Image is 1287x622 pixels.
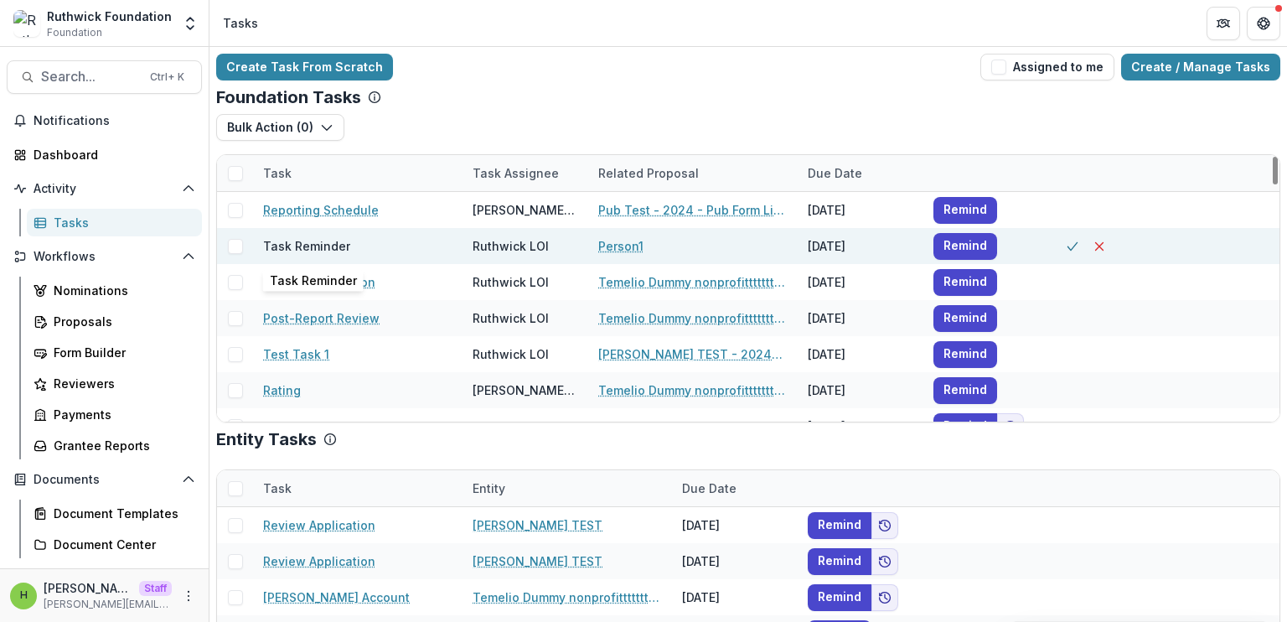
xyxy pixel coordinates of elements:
button: Remind [933,377,997,404]
button: Remind [933,305,997,332]
div: Grantee Reports [54,437,189,454]
div: Ruthwick LOI [473,237,549,255]
div: [DATE] [798,408,923,444]
a: Post-Report Review [263,309,380,327]
span: Workflows [34,250,175,264]
div: Task [253,164,302,182]
button: Open Workflows [7,243,202,270]
button: Add to friends [871,512,898,539]
button: Open entity switcher [178,7,202,40]
div: [DATE] [798,192,923,228]
button: Remind [933,269,997,296]
div: [DATE] [672,579,798,615]
div: Reviewers [54,375,189,392]
a: Temelio Dummy nonprofittttttttt a4 sda16s5d [598,309,788,327]
button: Open Activity [7,175,202,202]
div: Dashboard [34,146,189,163]
a: Document Templates [27,500,202,527]
a: [PERSON_NAME] TEST [473,516,602,534]
div: Document Center [54,536,189,553]
div: [PERSON_NAME][EMAIL_ADDRESS][DOMAIN_NAME] [473,201,578,219]
a: Create / Manage Tasks [1121,54,1280,80]
div: Task [253,155,463,191]
a: Maddie Test Org - 2024 - Temelio Test Form [598,417,788,435]
p: Foundation Tasks [216,87,361,107]
a: Reporting Schedule [263,201,379,219]
button: Remind [808,584,871,611]
p: Entity Tasks [216,429,317,449]
button: Open Contacts [7,565,202,592]
a: Review Application [263,552,375,570]
div: Proposals [54,313,189,330]
a: Review Application [263,273,375,291]
div: Due Date [798,164,872,182]
button: Assigned to me [980,54,1114,80]
button: Add to friends [871,548,898,575]
div: Himanshu [20,590,28,601]
button: Remind [933,341,997,368]
div: Due Date [798,155,923,191]
a: Temelio Dummy nonprofittttttttt a4 sda16s5d [473,588,662,606]
a: Proposals [27,308,202,335]
div: mg [473,417,490,435]
button: Get Help [1247,7,1280,40]
div: Due Date [672,470,798,506]
div: [DATE] [798,264,923,300]
div: Task [253,470,463,506]
div: [DATE] [798,372,923,408]
a: Pub Test - 2024 - Pub Form Link Test [598,201,788,219]
img: Ruthwick Foundation [13,10,40,37]
nav: breadcrumb [216,11,265,35]
a: Document Center [27,531,202,558]
div: [DATE] [798,300,923,336]
p: Staff [139,581,172,596]
div: Tasks [54,214,189,231]
a: Tasks [27,209,202,236]
button: Remind [808,548,871,575]
div: Payments [54,406,189,423]
div: Entity [463,470,672,506]
a: [PERSON_NAME] TEST [473,552,602,570]
button: Remind [933,413,997,440]
span: Notifications [34,114,195,128]
a: Rating [263,381,301,399]
p: [PERSON_NAME] [44,579,132,597]
a: [PERSON_NAME] TEST - 2024Temelio Test Form [598,345,788,363]
button: Partners [1207,7,1240,40]
button: Notifications [7,107,202,134]
div: Document Templates [54,505,189,522]
a: Reviewers [27,370,202,397]
div: Due Date [672,479,747,497]
div: [DATE] [672,507,798,543]
div: Form Builder [54,344,189,361]
button: Open Documents [7,466,202,493]
button: Remind [933,197,997,224]
div: Ctrl + K [147,68,188,86]
div: Ruthwick LOI [473,273,549,291]
div: [DATE] [672,543,798,579]
div: [DATE] [798,228,923,264]
div: Nominations [54,282,189,299]
span: Search... [41,69,140,85]
button: Remind [808,512,871,539]
a: Test Task 1 [263,345,329,363]
a: Temelio Dummy nonprofittttttttt a4 sda16s5d [598,381,788,399]
button: Cancel [1086,233,1113,260]
p: Task Reminder [263,237,350,255]
span: Foundation [47,25,102,40]
button: Remind [933,233,997,260]
div: [DATE] [798,336,923,372]
button: Complete [1059,233,1086,260]
a: Grantee Reports [27,432,202,459]
button: Add to friends [997,413,1024,440]
span: Documents [34,473,175,487]
div: Entity [463,479,515,497]
p: [PERSON_NAME][EMAIL_ADDRESS][DOMAIN_NAME] [44,597,172,612]
a: Create Task From Scratch [216,54,393,80]
div: [PERSON_NAME] T1 [473,381,578,399]
a: Person1 [598,237,643,255]
a: Form Builder [27,339,202,366]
